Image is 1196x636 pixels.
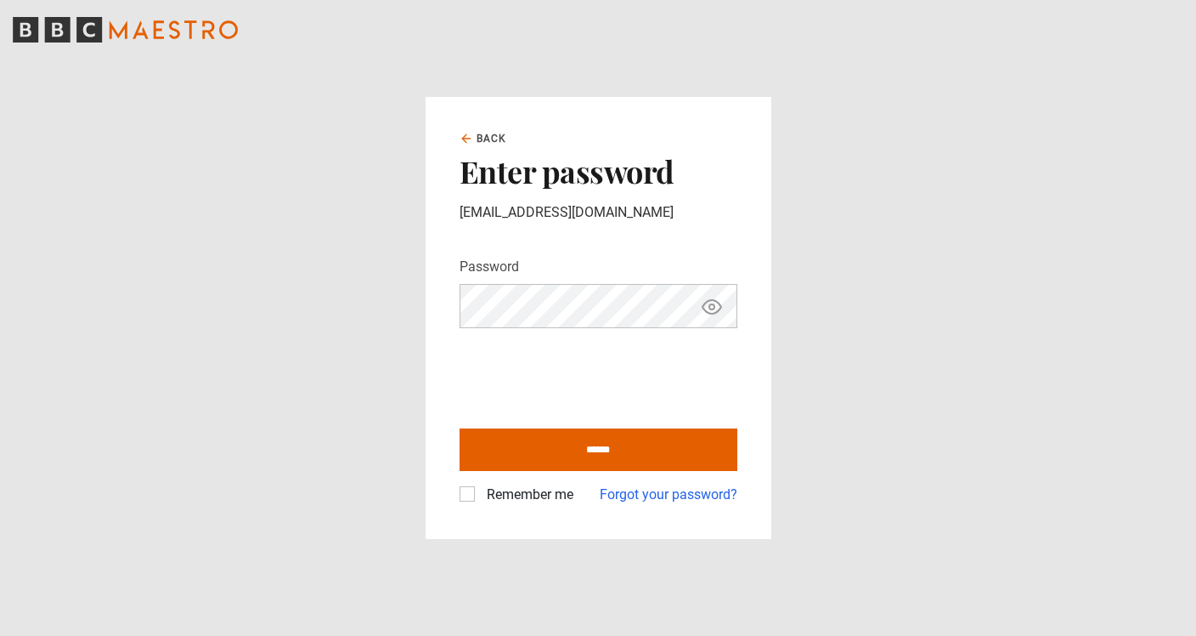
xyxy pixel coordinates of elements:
span: Back [477,131,507,146]
label: Remember me [480,485,573,505]
h2: Enter password [460,153,737,189]
a: Forgot your password? [600,485,737,505]
a: Back [460,131,507,146]
p: [EMAIL_ADDRESS][DOMAIN_NAME] [460,202,737,223]
svg: BBC Maestro [13,17,238,43]
label: Password [460,257,519,277]
button: Show password [697,292,726,321]
iframe: reCAPTCHA [460,342,718,408]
